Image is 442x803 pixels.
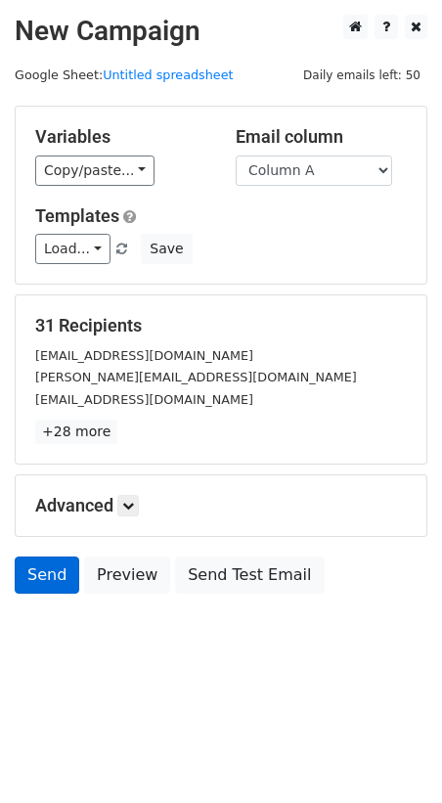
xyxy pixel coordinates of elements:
a: Send Test Email [175,557,324,594]
h5: 31 Recipients [35,315,407,336]
a: Load... [35,234,110,264]
h5: Advanced [35,495,407,516]
span: Daily emails left: 50 [296,65,427,86]
a: Preview [84,557,170,594]
iframe: Chat Widget [344,709,442,803]
a: Daily emails left: 50 [296,67,427,82]
a: Untitled spreadsheet [103,67,233,82]
button: Save [141,234,192,264]
small: Google Sheet: [15,67,234,82]
small: [EMAIL_ADDRESS][DOMAIN_NAME] [35,392,253,407]
small: [EMAIL_ADDRESS][DOMAIN_NAME] [35,348,253,363]
a: Send [15,557,79,594]
h5: Variables [35,126,206,148]
h5: Email column [236,126,407,148]
a: Templates [35,205,119,226]
h2: New Campaign [15,15,427,48]
a: +28 more [35,420,117,444]
a: Copy/paste... [35,156,155,186]
small: [PERSON_NAME][EMAIL_ADDRESS][DOMAIN_NAME] [35,370,357,384]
